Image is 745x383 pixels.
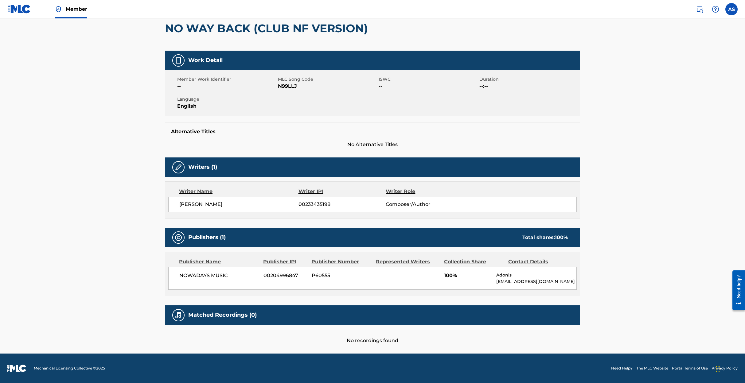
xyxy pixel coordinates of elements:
[175,234,182,241] img: Publishers
[611,366,633,371] a: Need Help?
[188,164,217,171] h5: Writers (1)
[179,258,259,265] div: Publisher Name
[716,360,720,378] div: Drag
[479,76,579,83] span: Duration
[165,141,580,148] span: No Alternative Titles
[696,6,703,13] img: search
[175,57,182,64] img: Work Detail
[712,6,719,13] img: help
[188,311,257,319] h5: Matched Recordings (0)
[188,234,226,241] h5: Publishers (1)
[179,188,298,195] div: Writer Name
[714,354,745,383] iframe: Chat Widget
[175,311,182,319] img: Matched Recordings
[66,6,87,13] span: Member
[693,3,706,15] a: Public Search
[298,188,386,195] div: Writer IPI
[165,325,580,344] div: No recordings found
[712,366,738,371] a: Privacy Policy
[177,83,276,90] span: --
[444,258,504,265] div: Collection Share
[278,76,377,83] span: MLC Song Code
[444,272,492,279] span: 100%
[165,21,371,35] h2: NO WAY BACK (CLUB NF VERSION)
[179,272,259,279] span: NOWADAYS MUSIC
[177,96,276,103] span: Language
[379,83,478,90] span: --
[55,6,62,13] img: Top Rightsholder
[7,365,26,372] img: logo
[508,258,568,265] div: Contact Details
[188,57,223,64] h5: Work Detail
[177,103,276,110] span: English
[496,272,576,278] p: Adonis
[179,201,298,208] span: [PERSON_NAME]
[709,3,722,15] div: Help
[376,258,439,265] div: Represented Writers
[263,258,307,265] div: Publisher IPI
[522,234,568,241] div: Total shares:
[34,366,105,371] span: Mechanical Licensing Collective © 2025
[311,258,371,265] div: Publisher Number
[555,234,568,240] span: 100 %
[386,201,465,208] span: Composer/Author
[386,188,465,195] div: Writer Role
[298,201,386,208] span: 00233435198
[496,278,576,285] p: [EMAIL_ADDRESS][DOMAIN_NAME]
[636,366,668,371] a: The MLC Website
[479,83,579,90] span: --:--
[725,3,738,15] div: User Menu
[171,129,574,135] h5: Alternative Titles
[728,264,745,317] iframe: Resource Center
[278,83,377,90] span: N99LLJ
[672,366,708,371] a: Portal Terms of Use
[7,5,31,14] img: MLC Logo
[177,76,276,83] span: Member Work Identifier
[175,164,182,171] img: Writers
[379,76,478,83] span: ISWC
[312,272,371,279] span: P60555
[263,272,307,279] span: 00204996847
